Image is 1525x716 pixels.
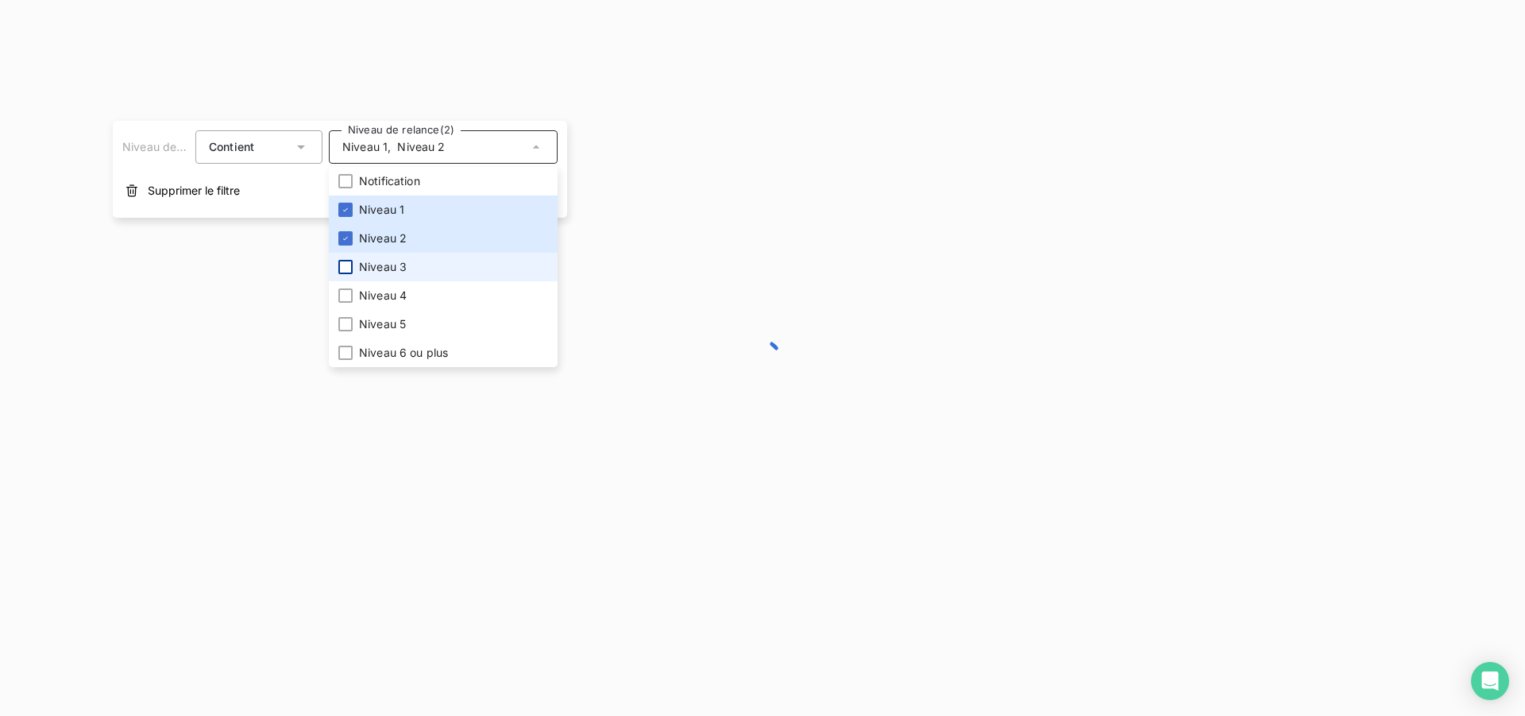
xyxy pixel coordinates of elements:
span: Niveau 6 ou plus [359,345,448,361]
span: Contient [209,140,254,153]
span: Niveau 1 [359,202,404,218]
span: Niveau de relance [122,140,219,153]
span: Supprimer le filtre [148,183,240,199]
span: Niveau 2 [397,139,445,155]
span: Notification [359,173,420,189]
span: Niveau 4 [359,288,407,304]
span: , [388,139,391,155]
span: Niveau 1 [342,139,388,155]
span: Niveau 2 [359,230,407,246]
button: Supprimer le filtre [113,173,567,208]
span: Niveau 5 [359,316,406,332]
span: Niveau 3 [359,259,407,275]
div: Open Intercom Messenger [1471,662,1509,700]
